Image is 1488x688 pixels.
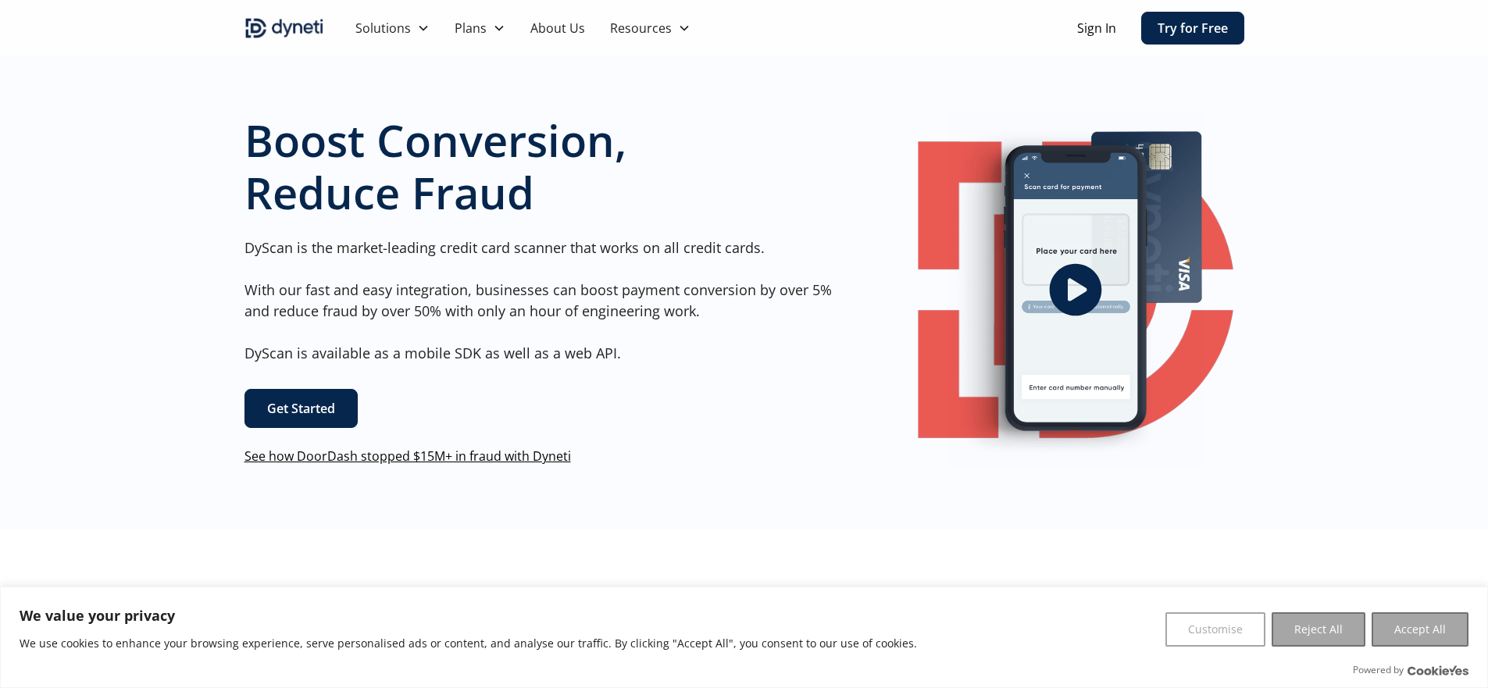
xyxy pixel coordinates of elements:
p: We use cookies to enhance your browsing experience, serve personalised ads or content, and analys... [20,634,917,653]
img: Image of a mobile Dyneti UI scanning a credit card [949,112,1202,467]
p: DyScan is the market-leading credit card scanner that works on all credit cards. With our fast an... [244,237,844,364]
div: Plans [442,12,518,44]
a: Try for Free [1141,12,1244,45]
button: Accept All [1372,612,1468,647]
div: Powered by [1353,662,1468,678]
a: See how DoorDash stopped $15M+ in fraud with Dyneti [244,447,571,465]
a: home [244,16,324,41]
h1: Boost Conversion, Reduce Fraud [244,114,844,219]
a: Get Started [244,389,358,428]
a: Sign In [1077,19,1116,37]
div: Resources [610,19,672,37]
div: Plans [455,19,487,37]
div: Solutions [343,12,442,44]
button: Customise [1165,612,1265,647]
a: open lightbox [907,112,1244,467]
img: Dyneti indigo logo [244,16,324,41]
p: We value your privacy [20,606,917,625]
button: Reject All [1272,612,1365,647]
div: Solutions [355,19,411,37]
a: Visit CookieYes website [1408,665,1468,676]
